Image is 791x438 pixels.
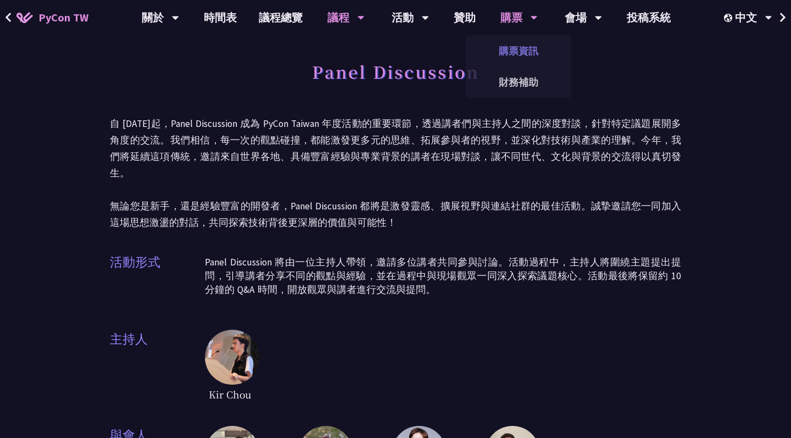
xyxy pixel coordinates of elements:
span: 活動形式 [110,253,205,308]
img: Home icon of PyCon TW 2025 [16,12,33,23]
a: PyCon TW [5,4,99,31]
p: Panel Discussion 將由一位主持人帶領，邀請多位講者共同參與討論。活動過程中，主持人將圍繞主題提出提問，引導講者分享不同的觀點與經驗，並在過程中與現場觀眾一同深入探索議題核心。活動... [205,256,681,297]
span: PyCon TW [38,9,88,26]
a: 財務補助 [466,69,571,95]
img: Locale Icon [724,14,735,22]
span: 主持人 [110,330,205,404]
h1: Panel Discussion [312,55,479,88]
a: 購票資訊 [466,38,571,64]
p: 自 [DATE]起，Panel Discussion 成為 PyCon Taiwan 年度活動的重要環節，透過講者們與主持人之間的深度對談，針對特定議題展開多角度的交流。我們相信，每一次的觀點碰... [110,115,681,231]
img: Kir Chou [205,330,260,385]
span: Kir Chou [205,385,254,404]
